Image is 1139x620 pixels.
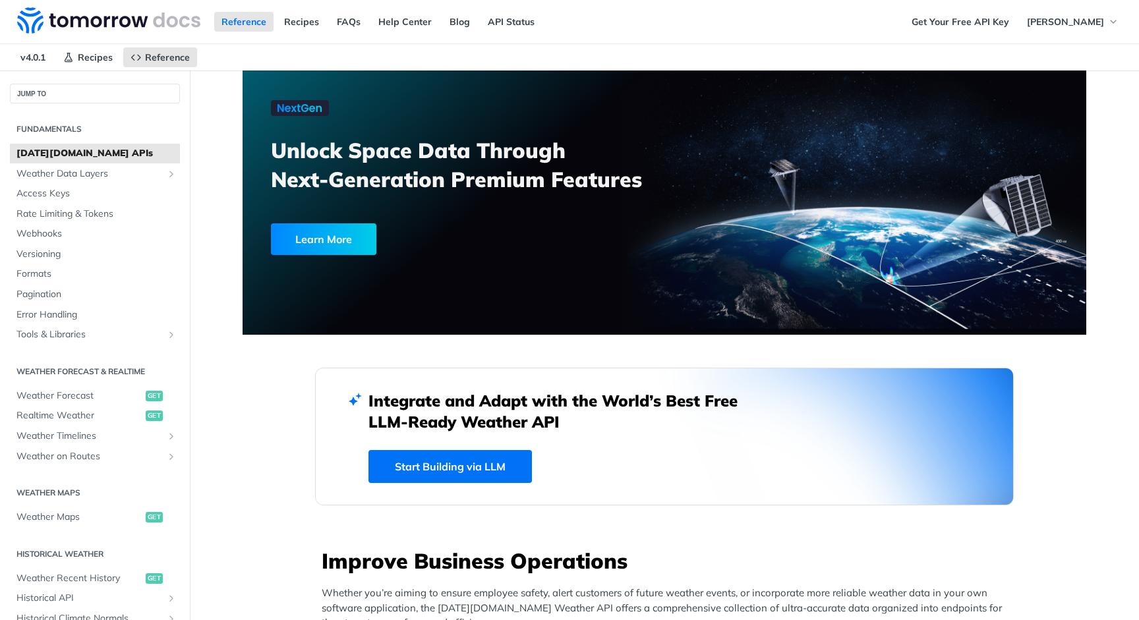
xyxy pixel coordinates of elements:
[16,187,177,200] span: Access Keys
[10,487,180,499] h2: Weather Maps
[10,325,180,345] a: Tools & LibrariesShow subpages for Tools & Libraries
[10,366,180,378] h2: Weather Forecast & realtime
[16,389,142,403] span: Weather Forecast
[17,7,200,34] img: Tomorrow.io Weather API Docs
[271,100,329,116] img: NextGen
[16,572,142,585] span: Weather Recent History
[10,507,180,527] a: Weather Mapsget
[368,390,757,432] h2: Integrate and Adapt with the World’s Best Free LLM-Ready Weather API
[146,410,163,421] span: get
[271,223,597,255] a: Learn More
[10,144,180,163] a: [DATE][DOMAIN_NAME] APIs
[10,84,180,103] button: JUMP TO
[16,147,177,160] span: [DATE][DOMAIN_NAME] APIs
[10,406,180,426] a: Realtime Weatherget
[277,12,326,32] a: Recipes
[78,51,113,63] span: Recipes
[371,12,439,32] a: Help Center
[10,244,180,264] a: Versioning
[442,12,477,32] a: Blog
[271,223,376,255] div: Learn More
[16,409,142,422] span: Realtime Weather
[10,204,180,224] a: Rate Limiting & Tokens
[368,450,532,483] a: Start Building via LLM
[10,569,180,588] a: Weather Recent Historyget
[271,136,679,194] h3: Unlock Space Data Through Next-Generation Premium Features
[10,588,180,608] a: Historical APIShow subpages for Historical API
[10,164,180,184] a: Weather Data LayersShow subpages for Weather Data Layers
[1027,16,1104,28] span: [PERSON_NAME]
[16,227,177,240] span: Webhooks
[146,391,163,401] span: get
[10,184,180,204] a: Access Keys
[10,264,180,284] a: Formats
[481,12,542,32] a: API Status
[166,451,177,462] button: Show subpages for Weather on Routes
[16,308,177,322] span: Error Handling
[166,169,177,179] button: Show subpages for Weather Data Layers
[330,12,368,32] a: FAQs
[10,386,180,406] a: Weather Forecastget
[16,167,163,181] span: Weather Data Layers
[10,426,180,446] a: Weather TimelinesShow subpages for Weather Timelines
[123,47,197,67] a: Reference
[10,305,180,325] a: Error Handling
[166,431,177,441] button: Show subpages for Weather Timelines
[16,208,177,221] span: Rate Limiting & Tokens
[16,268,177,281] span: Formats
[146,512,163,522] span: get
[56,47,120,67] a: Recipes
[16,450,163,463] span: Weather on Routes
[214,12,274,32] a: Reference
[16,430,163,443] span: Weather Timelines
[10,224,180,244] a: Webhooks
[13,47,53,67] span: v4.0.1
[16,248,177,261] span: Versioning
[16,328,163,341] span: Tools & Libraries
[904,12,1016,32] a: Get Your Free API Key
[166,329,177,340] button: Show subpages for Tools & Libraries
[16,592,163,605] span: Historical API
[10,123,180,135] h2: Fundamentals
[10,548,180,560] h2: Historical Weather
[145,51,190,63] span: Reference
[146,573,163,584] span: get
[10,285,180,304] a: Pagination
[16,511,142,524] span: Weather Maps
[322,546,1014,575] h3: Improve Business Operations
[16,288,177,301] span: Pagination
[10,447,180,466] a: Weather on RoutesShow subpages for Weather on Routes
[166,593,177,604] button: Show subpages for Historical API
[1020,12,1126,32] button: [PERSON_NAME]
